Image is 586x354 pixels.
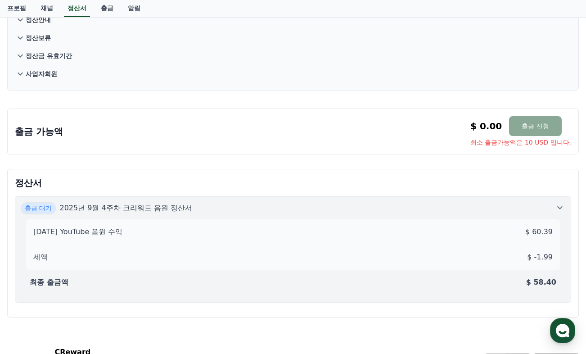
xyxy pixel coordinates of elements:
p: $ -1.99 [527,252,553,263]
button: 정산금 유효기간 [15,47,571,65]
p: 최종 출금액 [30,277,68,288]
p: 정산금 유효기간 [26,51,72,60]
span: 설정 [139,293,150,300]
span: 최소 출금가능액은 10 USD 입니다. [470,138,571,147]
span: 출금 대기 [21,202,56,214]
span: 홈 [28,293,34,300]
p: 정산보류 [26,33,51,42]
p: 정산안내 [26,15,51,24]
p: 사업자회원 [26,69,57,78]
p: [DATE] YouTube 음원 수익 [33,227,122,237]
a: 대화 [59,279,116,302]
p: 2025년 9월 4주차 크리워드 음원 정산서 [59,203,192,213]
button: 출금 신청 [509,116,561,136]
p: 정산서 [15,177,571,189]
a: 설정 [116,279,173,302]
span: 대화 [82,293,93,300]
p: $ 0.00 [470,120,502,132]
p: $ 60.39 [525,227,553,237]
button: 정산안내 [15,11,571,29]
p: 세액 [33,252,48,263]
p: $ 58.40 [526,277,556,288]
a: 홈 [3,279,59,302]
button: 정산보류 [15,29,571,47]
button: 출금 대기 2025년 9월 4주차 크리워드 음원 정산서 [DATE] YouTube 음원 수익 $ 60.39 세액 $ -1.99 최종 출금액 $ 58.40 [15,196,571,303]
p: 출금 가능액 [15,125,63,138]
button: 사업자회원 [15,65,571,83]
